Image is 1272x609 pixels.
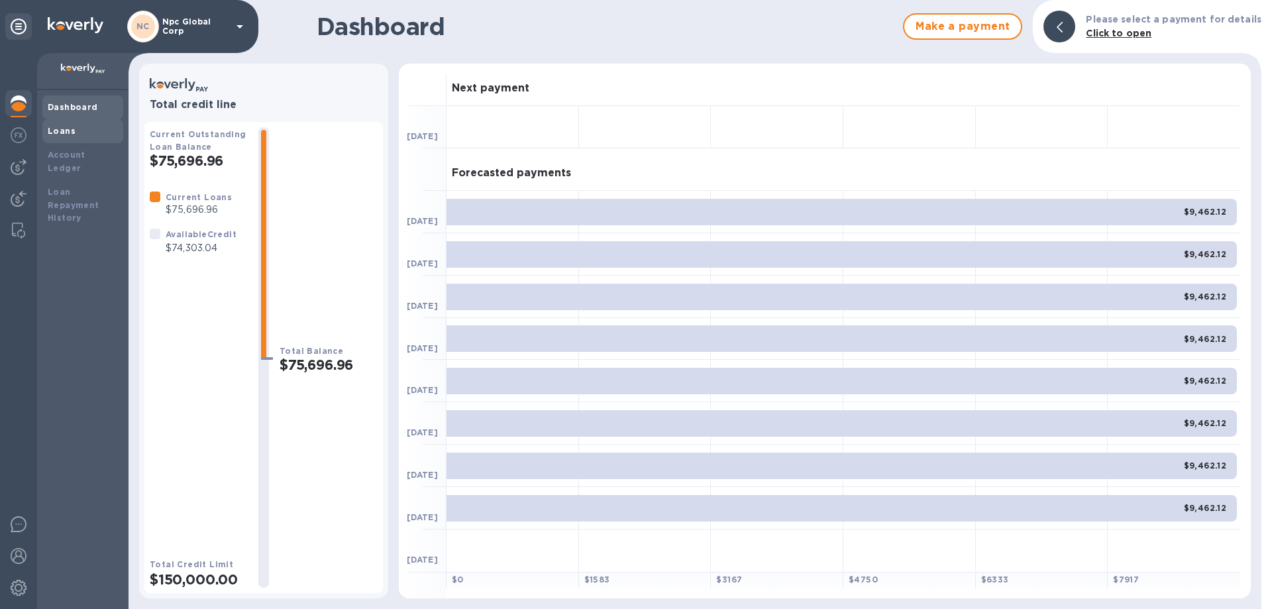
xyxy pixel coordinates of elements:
b: $ 0 [452,575,464,584]
b: $ 1583 [584,575,610,584]
b: $9,462.12 [1184,503,1227,513]
b: [DATE] [407,385,438,395]
b: [DATE] [407,343,438,353]
h3: Forecasted payments [452,167,571,180]
b: Loans [48,126,76,136]
b: Current Outstanding Loan Balance [150,129,246,152]
b: [DATE] [407,470,438,480]
b: [DATE] [407,427,438,437]
img: Foreign exchange [11,127,26,143]
b: Total Balance [280,346,343,356]
b: $9,462.12 [1184,292,1227,302]
b: $ 6333 [981,575,1009,584]
b: [DATE] [407,301,438,311]
b: [DATE] [407,512,438,522]
h2: $150,000.00 [150,571,248,588]
b: Available Credit [166,229,237,239]
b: Account Ledger [48,150,85,173]
h2: $75,696.96 [280,357,378,373]
b: Dashboard [48,102,98,112]
img: Logo [48,17,103,33]
h2: $75,696.96 [150,152,248,169]
b: Total Credit Limit [150,559,233,569]
b: $9,462.12 [1184,461,1227,471]
h1: Dashboard [317,13,896,40]
p: $75,696.96 [166,203,232,217]
b: [DATE] [407,555,438,565]
b: $ 7917 [1113,575,1139,584]
b: $ 3167 [716,575,742,584]
p: $74,303.04 [166,241,237,255]
b: $9,462.12 [1184,334,1227,344]
h3: Next payment [452,82,529,95]
b: $9,462.12 [1184,249,1227,259]
b: $ 4750 [849,575,878,584]
button: Make a payment [903,13,1022,40]
b: [DATE] [407,258,438,268]
b: Please select a payment for details [1086,14,1261,25]
b: NC [136,21,150,31]
b: Click to open [1086,28,1151,38]
div: Pin categories [5,13,32,40]
b: [DATE] [407,216,438,226]
b: [DATE] [407,131,438,141]
b: $9,462.12 [1184,207,1227,217]
b: Loan Repayment History [48,187,99,223]
p: Npc Global Corp [162,17,229,36]
h3: Total credit line [150,99,378,111]
b: $9,462.12 [1184,376,1227,386]
b: $9,462.12 [1184,418,1227,428]
b: Current Loans [166,192,232,202]
span: Make a payment [915,19,1010,34]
